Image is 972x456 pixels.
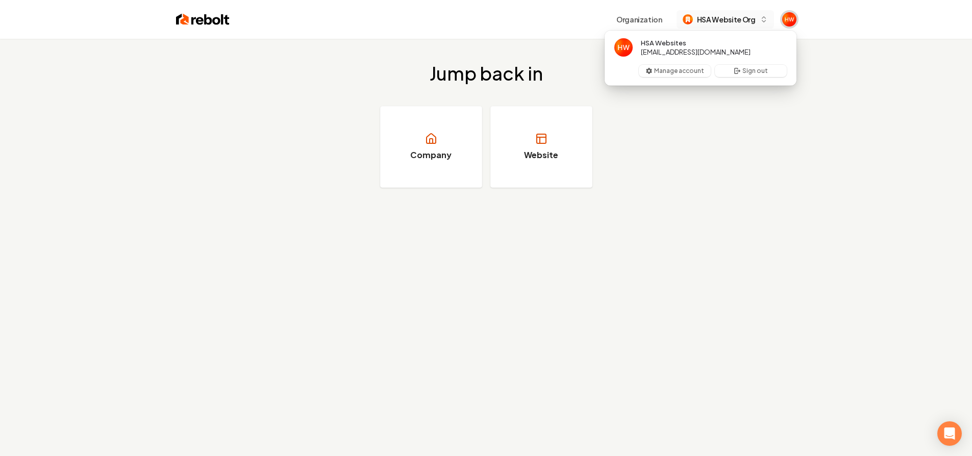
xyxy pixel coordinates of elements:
[610,10,668,29] button: Organization
[683,14,693,24] img: HSA Website Org
[410,149,452,161] h3: Company
[176,12,230,27] img: Rebolt Logo
[641,47,751,57] span: [EMAIL_ADDRESS][DOMAIN_NAME]
[605,31,796,86] div: User button popover
[641,38,686,47] span: HSA Websites
[715,65,787,77] button: Sign out
[614,38,633,57] img: HSA Websites
[639,65,711,77] button: Manage account
[782,12,796,27] button: Close user button
[937,421,962,446] div: Open Intercom Messenger
[524,149,558,161] h3: Website
[782,12,796,27] img: HSA Websites
[430,63,543,84] h2: Jump back in
[697,14,756,25] span: HSA Website Org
